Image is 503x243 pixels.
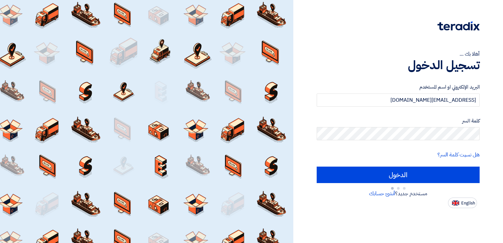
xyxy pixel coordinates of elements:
button: English [448,198,477,208]
img: en-US.png [452,201,459,205]
div: مستخدم جديد؟ [317,190,480,198]
label: كلمة السر [317,117,480,125]
img: Teradix logo [437,21,480,31]
label: البريد الإلكتروني او اسم المستخدم [317,83,480,91]
span: English [461,201,475,205]
a: أنشئ حسابك [369,190,395,198]
div: أهلا بك ... [317,50,480,58]
a: هل نسيت كلمة السر؟ [437,151,480,159]
input: أدخل بريد العمل الإلكتروني او اسم المستخدم الخاص بك ... [317,94,480,107]
h1: تسجيل الدخول [317,58,480,72]
input: الدخول [317,167,480,183]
